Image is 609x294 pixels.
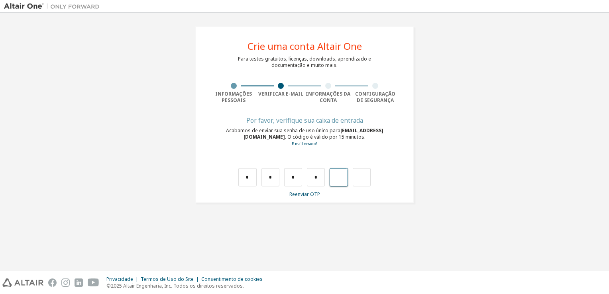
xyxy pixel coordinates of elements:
[244,127,383,140] span: [EMAIL_ADDRESS][DOMAIN_NAME]
[75,278,83,287] img: linkedin.svg
[201,276,267,282] div: Consentimento de cookies
[304,91,352,104] div: Informações da conta
[238,56,371,69] div: Para testes gratuitos, licenças, downloads, aprendizado e documentação e muito mais.
[88,278,99,287] img: youtube.svg
[141,276,201,282] div: Termos de Uso do Site
[61,278,70,287] img: instagram.svg
[106,276,141,282] div: Privacidade
[248,41,362,51] div: Crie uma conta Altair One
[2,278,43,287] img: altair_logo.svg
[106,282,267,289] p: ©
[352,91,399,104] div: Configuração de segurança
[257,91,305,97] div: Verificar e-mail
[4,2,104,10] img: Altair Um
[289,191,320,198] a: Reenviar OTP
[111,282,244,289] font: 2025 Altair Engenharia, Inc. Todos os direitos reservados.
[292,141,317,146] a: Go back to the registration form
[210,127,399,147] div: Acabamos de enviar sua senha de uso único para . O código é válido por 15 minutos.
[48,278,57,287] img: facebook.svg
[210,118,399,123] div: Por favor, verifique sua caixa de entrada
[210,91,257,104] div: Informações pessoais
